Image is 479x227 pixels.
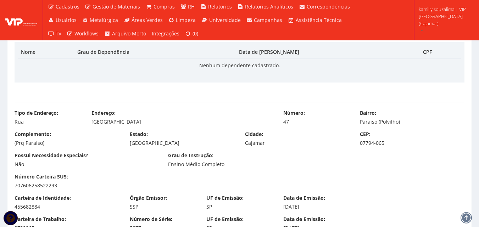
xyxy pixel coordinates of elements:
a: Campanhas [244,13,285,27]
label: Carteira de Identidade: [15,194,71,202]
label: Grau de Instrução: [168,152,213,159]
a: Assistência Técnica [285,13,345,27]
label: Órgão Emissor: [130,194,167,202]
span: (0) [193,30,198,37]
span: Workflows [74,30,99,37]
a: Usuários [45,13,79,27]
div: Ensino Médio Completo [168,161,311,168]
th: Grau de Dependência [74,46,236,59]
td: Nenhum dependente cadastrado. [18,59,461,72]
label: UF de Emissão: [206,216,244,223]
div: 455682884 [15,203,119,210]
span: Cadastros [56,3,79,10]
span: Correspondências [307,3,350,10]
span: Limpeza [176,17,196,23]
span: Campanhas [254,17,282,23]
span: kamilly.souzalima | VIP [GEOGRAPHIC_DATA] (Cajamar) [419,6,470,27]
label: Tipo de Endereço: [15,109,58,117]
span: Universidade [209,17,241,23]
div: Paraíso (Polvilho) [360,118,464,125]
span: Gestão de Materiais [93,3,140,10]
a: Áreas Verdes [121,13,166,27]
span: Integrações [152,30,179,37]
div: Rua [15,118,81,125]
span: Usuários [56,17,77,23]
div: SP [206,203,273,210]
label: Cidade: [245,131,263,138]
label: Número: [283,109,305,117]
a: Limpeza [166,13,199,27]
div: Cajamar [245,140,350,147]
label: Data de Emissão: [283,194,325,202]
a: Universidade [199,13,244,27]
label: Número Carteira SUS: [15,173,68,180]
div: 47 [283,118,350,125]
label: Estado: [130,131,148,138]
div: SSP [130,203,196,210]
a: (0) [182,27,201,40]
span: Compras [154,3,175,10]
span: Relatórios Analíticos [245,3,293,10]
th: Data de [PERSON_NAME] [236,46,420,59]
div: 707606258522293 [15,182,119,189]
label: Carteira de Trabalho: [15,216,66,223]
label: CEP: [360,131,371,138]
span: Áreas Verdes [132,17,163,23]
th: Nome [18,46,74,59]
div: [DATE] [283,203,350,210]
label: Bairro: [360,109,376,117]
span: Relatórios [208,3,232,10]
span: RH [188,3,195,10]
img: logo [5,15,37,25]
span: TV [56,30,61,37]
label: Número de Série: [130,216,172,223]
span: Metalúrgica [90,17,118,23]
a: Metalúrgica [79,13,121,27]
label: Data de Emissão: [283,216,325,223]
div: [GEOGRAPHIC_DATA] [91,118,273,125]
label: Endereço: [91,109,116,117]
label: Complemento: [15,131,51,138]
label: Possui Necessidade Especiais? [15,152,88,159]
th: CPF [420,46,461,59]
a: Integrações [149,27,182,40]
div: (Prq Paraíso) [15,140,119,147]
label: UF de Emissão: [206,194,244,202]
span: Arquivo Morto [112,30,146,37]
span: Assistência Técnica [296,17,342,23]
div: Não [15,161,157,168]
a: Arquivo Morto [101,27,149,40]
div: 07794-065 [360,140,464,147]
div: [GEOGRAPHIC_DATA] [130,140,234,147]
a: TV [45,27,64,40]
a: Workflows [64,27,102,40]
